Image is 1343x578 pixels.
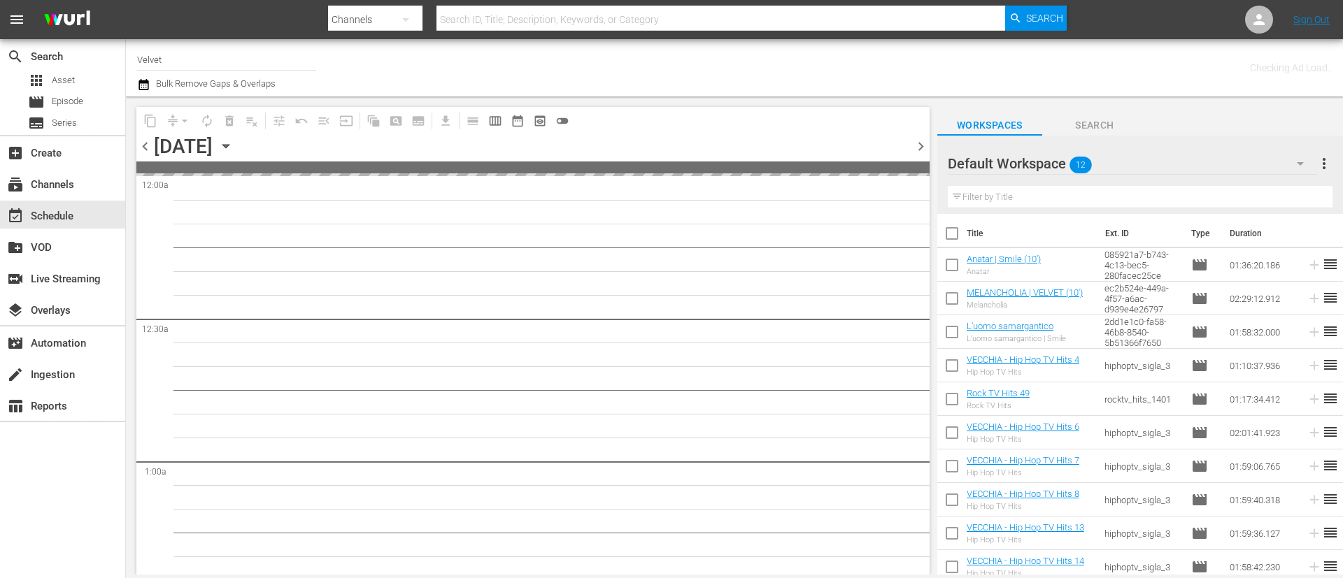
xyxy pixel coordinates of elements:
span: Episode [1191,257,1208,273]
span: chevron_right [912,138,930,155]
td: 02:01:41.923 [1224,416,1301,449]
span: Search [7,48,24,65]
span: Episode [1191,324,1208,340]
td: 01:59:06.765 [1224,449,1301,483]
span: Reports [7,398,24,414]
a: Rock TV Hits 49 [967,388,1030,398]
span: Download as CSV [429,107,457,134]
span: Refresh All Search Blocks [357,107,385,134]
span: Checking Ad Load.. [1250,62,1332,73]
td: 02:29:12.912 [1224,282,1301,315]
th: Title [967,214,1097,253]
span: Day Calendar View [457,107,484,134]
span: Episode [52,94,83,108]
svg: Add to Schedule [1307,391,1322,407]
span: calendar_view_week_outlined [488,114,502,128]
a: VECCHIA - Hip Hop TV Hits 4 [967,354,1079,365]
span: Episode [28,94,45,110]
svg: Add to Schedule [1307,492,1322,507]
span: Select an event to delete [218,110,241,132]
td: ec2b524e-449a-4f57-a6ac-d939e4e26797 [1099,282,1186,315]
td: 01:17:34.412 [1224,382,1301,416]
div: Hip Hop TV Hits [967,468,1079,477]
td: rocktv_hits_1401 [1099,382,1186,416]
svg: Add to Schedule [1307,291,1322,306]
span: Live Streaming [7,270,24,287]
th: Duration [1221,214,1305,253]
span: reorder [1322,558,1339,575]
span: Channels [7,176,24,193]
div: L'uomo samargantico | Smile [967,334,1066,343]
span: View Backup [529,110,551,132]
div: Hip Hop TV Hits [967,535,1084,544]
td: hiphoptv_sigla_3 [1099,483,1186,516]
div: Default Workspace [948,144,1317,183]
span: Customize Events [263,107,290,134]
span: Create Series Block [407,110,429,132]
span: Episode [1191,424,1208,441]
span: Loop Content [196,110,218,132]
span: Update Metadata from Key Asset [335,110,357,132]
td: 2dd1e1c0-fa58-46b8-8540-5b51366f7650 [1099,315,1186,349]
span: Create Search Block [385,110,407,132]
td: 085921a7-b743-4c13-bec5-280facec25ce [1099,248,1186,282]
a: Anatar | Smile (10') [967,254,1041,264]
span: Clear Lineup [241,110,263,132]
span: reorder [1322,289,1339,306]
svg: Add to Schedule [1307,358,1322,373]
td: 01:36:20.186 [1224,248,1301,282]
span: Asset [28,72,45,89]
span: Episode [1191,491,1208,508]
a: MELANCHOLIA | VELVET (10') [967,287,1083,298]
span: Automation [7,335,24,352]
span: Create [7,145,24,161]
td: 01:10:37.936 [1224,349,1301,382]
div: [DATE] [154,135,213,158]
span: reorder [1322,457,1339,474]
span: reorder [1322,390,1339,407]
span: reorder [1322,256,1339,273]
div: Hip Hop TV Hits [967,368,1079,377]
span: Search [1042,117,1147,134]
div: Hip Hop TV Hits [967,502,1079,511]
span: Episode [1191,290,1208,307]
span: Week Calendar View [484,110,506,132]
span: Ingestion [7,366,24,383]
div: Hip Hop TV Hits [967,435,1079,444]
td: hiphoptv_sigla_3 [1099,416,1186,449]
a: VECCHIA - Hip Hop TV Hits 8 [967,489,1079,499]
span: reorder [1322,356,1339,373]
span: Episode [1191,357,1208,374]
svg: Add to Schedule [1307,526,1322,541]
span: reorder [1322,524,1339,541]
span: Fill episodes with ad slates [313,110,335,132]
td: hiphoptv_sigla_3 [1099,516,1186,550]
span: Overlays [7,302,24,319]
span: more_vert [1316,155,1333,172]
span: reorder [1322,491,1339,507]
td: 01:58:32.000 [1224,315,1301,349]
th: Ext. ID [1097,214,1182,253]
span: 12 [1070,150,1092,180]
div: Anatar [967,267,1041,276]
span: chevron_left [136,138,154,155]
span: reorder [1322,323,1339,340]
td: hiphoptv_sigla_3 [1099,349,1186,382]
span: Bulk Remove Gaps & Overlaps [154,78,276,89]
a: VECCHIA - Hip Hop TV Hits 14 [967,556,1084,566]
span: Schedule [7,208,24,224]
span: 24 hours Lineup View is OFF [551,110,574,132]
svg: Add to Schedule [1307,257,1322,273]
button: Search [1005,6,1067,31]
span: Episode [1191,558,1208,575]
span: menu [8,11,25,28]
div: Rock TV Hits [967,401,1030,410]
span: Episode [1191,458,1208,475]
span: Episode [1191,391,1208,407]
svg: Add to Schedule [1307,324,1322,340]
div: Melancholia [967,301,1083,310]
span: toggle_off [555,114,569,128]
img: ans4CAIJ8jUAAAAAAAAAAAAAAAAAAAAAAAAgQb4GAAAAAAAAAAAAAAAAAAAAAAAAJMjXAAAAAAAAAAAAAAAAAAAAAAAAgAT5G... [34,3,101,36]
a: L'uomo samargantico [967,321,1053,331]
a: VECCHIA - Hip Hop TV Hits 7 [967,455,1079,465]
